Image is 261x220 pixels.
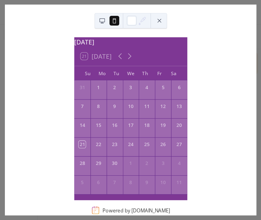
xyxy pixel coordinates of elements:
div: 10 [159,179,166,186]
div: 27 [176,141,183,148]
div: 11 [143,103,150,110]
div: 23 [111,141,118,148]
div: 6 [176,84,183,91]
div: 24 [127,141,134,148]
div: 9 [111,103,118,110]
div: 2 [143,160,150,167]
div: 3 [127,84,134,91]
div: 5 [159,84,166,91]
div: 20 [176,122,183,129]
div: 19 [159,122,166,129]
div: 29 [95,160,102,167]
div: 1 [127,160,134,167]
div: 18 [143,122,150,129]
div: 28 [78,160,85,167]
div: Tu [109,66,124,80]
div: Sa [166,66,181,80]
div: Mo [95,66,109,80]
div: 21 [78,141,85,148]
div: 5 [78,179,85,186]
div: 11 [176,179,183,186]
div: 7 [111,179,118,186]
div: 26 [159,141,166,148]
div: 8 [95,103,102,110]
div: 17 [127,122,134,129]
div: 6 [95,179,102,186]
div: Su [80,66,95,80]
div: 10 [127,103,134,110]
div: 16 [111,122,118,129]
div: Powered by [103,207,170,214]
div: 14 [78,122,85,129]
div: We [124,66,138,80]
div: 2 [111,84,118,91]
div: 9 [143,179,150,186]
div: 4 [143,84,150,91]
div: 30 [111,160,118,167]
div: 7 [78,103,85,110]
div: 8 [127,179,134,186]
a: [DOMAIN_NAME] [131,207,170,214]
div: 25 [143,141,150,148]
div: Fr [152,66,166,80]
div: 31 [78,84,85,91]
div: 12 [159,103,166,110]
div: 4 [176,160,183,167]
div: 15 [95,122,102,129]
div: 22 [95,141,102,148]
div: 13 [176,103,183,110]
div: 3 [159,160,166,167]
div: Th [138,66,152,80]
div: [DATE] [74,37,187,47]
div: 1 [95,84,102,91]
